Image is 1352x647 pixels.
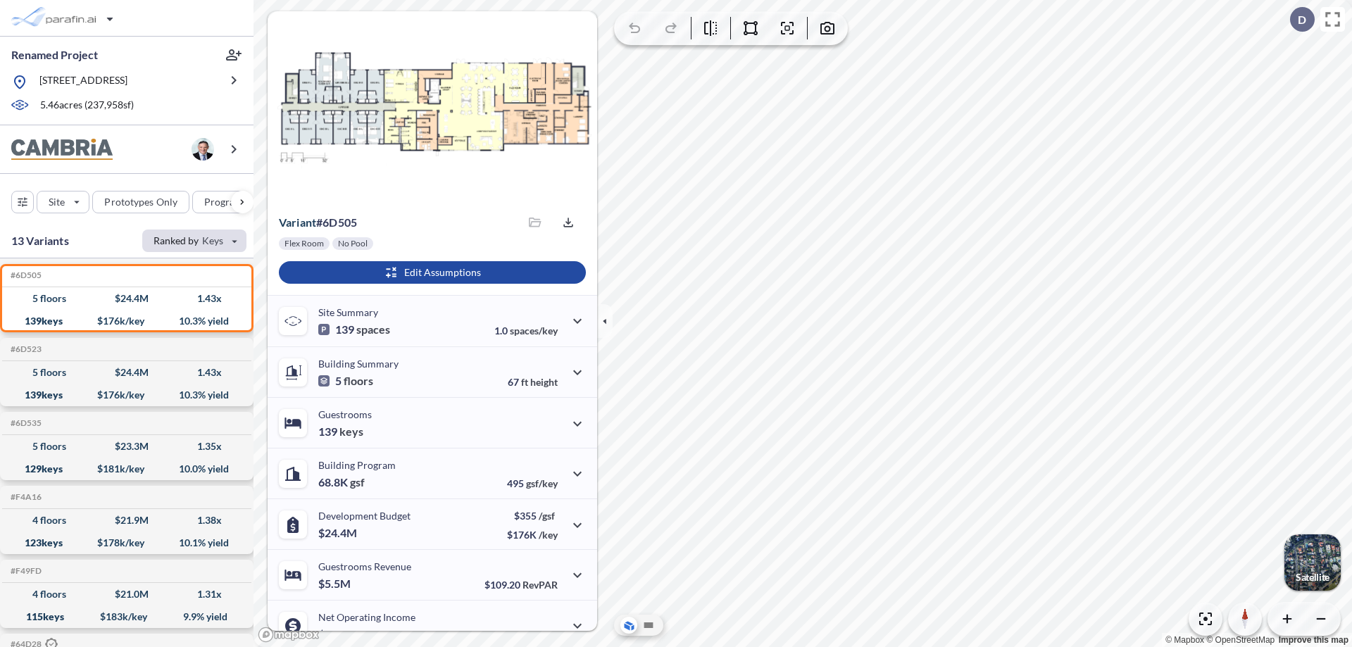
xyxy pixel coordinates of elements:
span: floors [344,374,373,388]
p: $355 [507,510,558,522]
p: Guestrooms Revenue [318,560,411,572]
p: 13 Variants [11,232,69,249]
p: # 6d505 [279,215,357,230]
p: Building Program [318,459,396,471]
button: Edit Assumptions [279,261,586,284]
p: 1.0 [494,325,558,337]
h5: Click to copy the code [8,270,42,280]
p: 495 [507,477,558,489]
p: Net Operating Income [318,611,415,623]
span: height [530,376,558,388]
p: No Pool [338,238,368,249]
img: BrandImage [11,139,113,161]
span: spaces/key [510,325,558,337]
button: Aerial View [620,617,637,634]
button: Site [37,191,89,213]
p: Guestrooms [318,408,372,420]
a: Improve this map [1279,635,1348,645]
span: margin [527,629,558,641]
a: OpenStreetMap [1206,635,1275,645]
p: D [1298,13,1306,26]
p: [STREET_ADDRESS] [39,73,127,91]
p: 5 [318,374,373,388]
p: Building Summary [318,358,399,370]
p: $176K [507,529,558,541]
p: Edit Assumptions [404,265,481,279]
p: Renamed Project [11,47,98,63]
p: 68.8K [318,475,365,489]
p: $109.20 [484,579,558,591]
button: Site Plan [640,617,657,634]
img: Switcher Image [1284,534,1341,591]
button: Program [192,191,268,213]
p: 67 [508,376,558,388]
a: Mapbox [1165,635,1204,645]
img: user logo [192,138,214,161]
p: $5.5M [318,577,353,591]
p: Prototypes Only [104,195,177,209]
span: gsf/key [526,477,558,489]
p: Flex Room [284,238,324,249]
span: Variant [279,215,316,229]
p: Satellite [1296,572,1329,583]
span: spaces [356,322,390,337]
button: Switcher ImageSatellite [1284,534,1341,591]
span: RevPAR [522,579,558,591]
a: Mapbox homepage [258,627,320,643]
p: 45.0% [498,629,558,641]
h5: Click to copy the code [8,566,42,576]
p: $2.5M [318,627,353,641]
h5: Click to copy the code [8,492,42,502]
span: /gsf [539,510,555,522]
span: keys [339,425,363,439]
p: Program [204,195,244,209]
p: $24.4M [318,526,359,540]
p: 139 [318,425,363,439]
p: Site [49,195,65,209]
span: /key [539,529,558,541]
p: Site Summary [318,306,378,318]
h5: Click to copy the code [8,418,42,428]
button: Ranked by Keys [142,230,246,252]
button: Prototypes Only [92,191,189,213]
span: ft [521,376,528,388]
span: gsf [350,475,365,489]
p: 5.46 acres ( 237,958 sf) [40,98,134,113]
p: 139 [318,322,390,337]
h5: Click to copy the code [8,344,42,354]
p: Development Budget [318,510,411,522]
